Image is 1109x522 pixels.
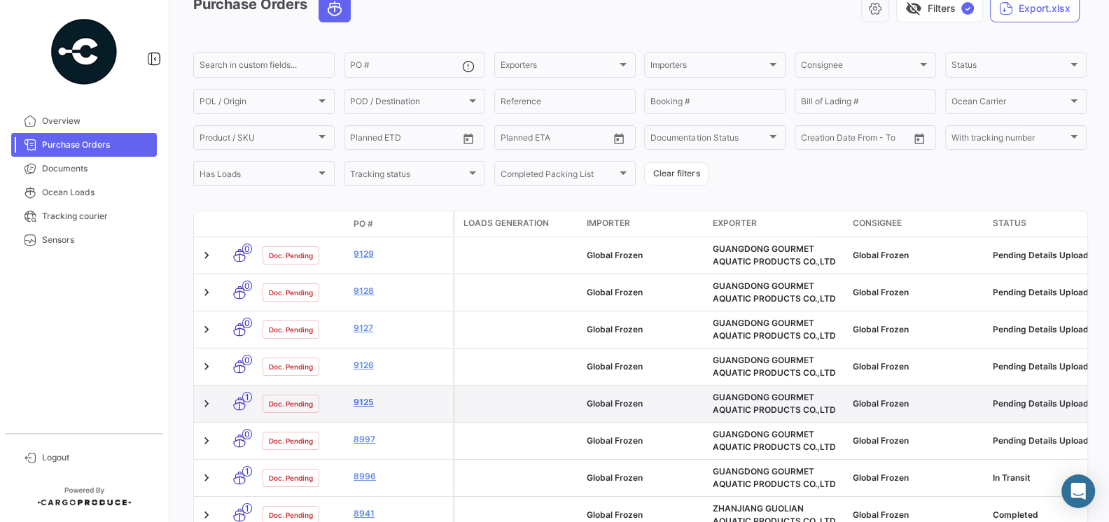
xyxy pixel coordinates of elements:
[269,398,313,409] span: Doc. Pending
[644,162,709,185] button: Clear filters
[581,211,707,237] datatable-header-cell: Importer
[713,318,836,341] span: GUANGDONG GOURMET AQUATIC PRODUCTS CO.,LTD
[501,62,617,72] span: Exporters
[463,217,549,230] span: Loads generation
[650,135,767,145] span: Documentation Status
[242,355,252,365] span: 0
[200,434,214,448] a: Expand/Collapse Row
[49,17,119,87] img: powered-by.png
[853,435,909,446] span: Global Frozen
[242,392,252,402] span: 1
[587,509,643,520] span: Global Frozen
[242,503,252,514] span: 1
[269,287,313,298] span: Doc. Pending
[42,451,151,464] span: Logout
[242,318,252,328] span: 0
[200,171,316,181] span: Has Loads
[11,181,157,204] a: Ocean Loads
[354,248,447,260] a: 9129
[379,135,431,145] input: To
[713,244,836,267] span: GUANGDONG GOURMET AQUATIC PRODUCTS CO.,LTD
[348,212,453,236] datatable-header-cell: PO #
[11,157,157,181] a: Documents
[269,250,313,261] span: Doc. Pending
[853,398,909,409] span: Global Frozen
[350,99,466,108] span: POD / Destination
[993,217,1026,230] span: Status
[354,359,447,372] a: 9126
[587,217,630,230] span: Importer
[650,62,767,72] span: Importers
[354,322,447,334] a: 9127
[200,285,214,299] a: Expand/Collapse Row
[853,324,909,334] span: Global Frozen
[501,171,617,181] span: Completed Packing List
[200,360,214,374] a: Expand/Collapse Row
[713,355,836,378] span: GUANGDONG GOURMET AQUATIC PRODUCTS CO.,LTD
[242,281,252,291] span: 0
[42,115,151,127] span: Overview
[713,281,836,304] span: GUANGDONG GOURMET AQUATIC PRODUCTS CO.,LTD
[587,287,643,297] span: Global Frozen
[200,508,214,522] a: Expand/Collapse Row
[200,323,214,337] a: Expand/Collapse Row
[354,396,447,409] a: 9125
[713,217,757,230] span: Exporter
[257,218,348,230] datatable-header-cell: Doc. Status
[269,509,313,521] span: Doc. Pending
[11,133,157,157] a: Purchase Orders
[909,128,930,149] button: Open calendar
[11,228,157,252] a: Sensors
[587,324,643,334] span: Global Frozen
[269,361,313,372] span: Doc. Pending
[530,135,581,145] input: To
[853,509,909,520] span: Global Frozen
[200,397,214,411] a: Expand/Collapse Row
[587,361,643,372] span: Global Frozen
[801,135,821,145] input: From
[608,128,629,149] button: Open calendar
[42,210,151,223] span: Tracking courier
[200,135,316,145] span: Product / SKU
[853,361,909,372] span: Global Frozen
[458,128,479,149] button: Open calendar
[1061,474,1095,508] div: Abrir Intercom Messenger
[42,234,151,246] span: Sensors
[350,171,466,181] span: Tracking status
[11,204,157,228] a: Tracking courier
[587,250,643,260] span: Global Frozen
[269,435,313,446] span: Doc. Pending
[269,324,313,335] span: Doc. Pending
[853,472,909,483] span: Global Frozen
[951,135,1068,145] span: With tracking number
[847,211,987,237] datatable-header-cell: Consignee
[830,135,881,145] input: To
[951,99,1068,108] span: Ocean Carrier
[961,2,974,15] span: ✓
[713,429,836,452] span: GUANGDONG GOURMET AQUATIC PRODUCTS CO.,LTD
[200,471,214,485] a: Expand/Collapse Row
[354,470,447,483] a: 8996
[587,398,643,409] span: Global Frozen
[354,507,447,520] a: 8941
[853,250,909,260] span: Global Frozen
[587,435,643,446] span: Global Frozen
[951,62,1068,72] span: Status
[707,211,847,237] datatable-header-cell: Exporter
[242,466,252,477] span: 1
[350,135,370,145] input: From
[713,466,836,489] span: GUANGDONG GOURMET AQUATIC PRODUCTS CO.,LTD
[269,472,313,484] span: Doc. Pending
[801,62,917,72] span: Consignee
[587,472,643,483] span: Global Frozen
[354,433,447,446] a: 8997
[42,186,151,199] span: Ocean Loads
[853,217,902,230] span: Consignee
[222,218,257,230] datatable-header-cell: Transport mode
[42,139,151,151] span: Purchase Orders
[713,392,836,415] span: GUANGDONG GOURMET AQUATIC PRODUCTS CO.,LTD
[42,162,151,175] span: Documents
[242,429,252,439] span: 0
[11,109,157,133] a: Overview
[354,285,447,297] a: 9128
